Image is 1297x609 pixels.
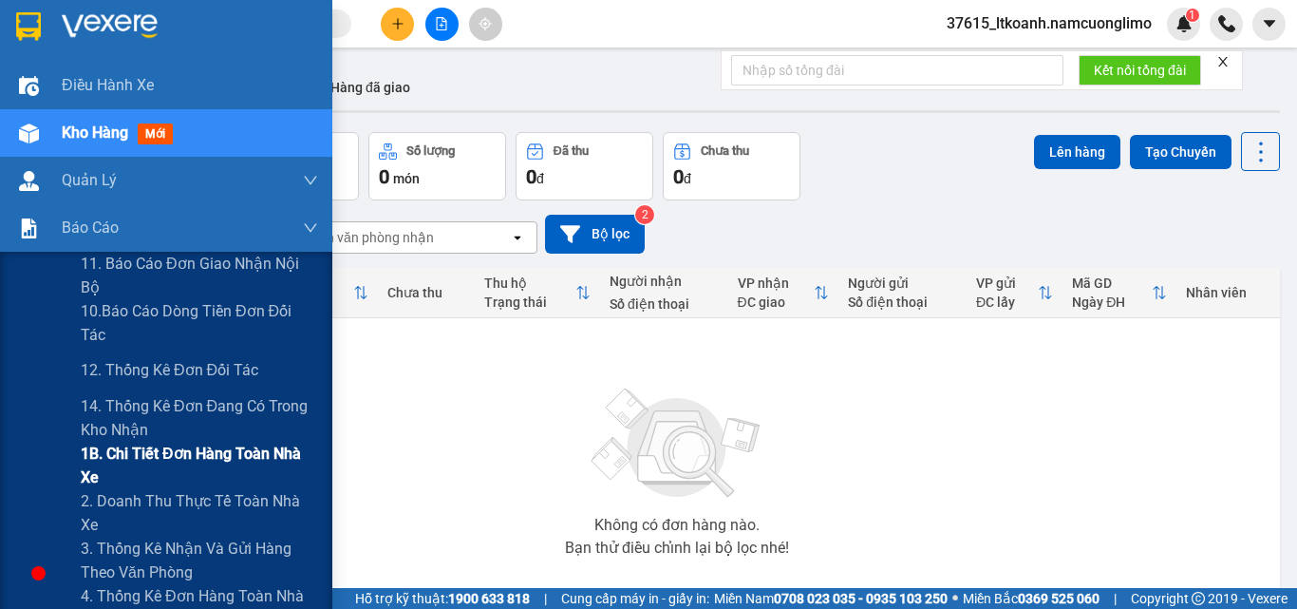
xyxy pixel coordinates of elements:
[1216,55,1230,68] span: close
[19,76,39,96] img: warehouse-icon
[1252,8,1286,41] button: caret-down
[1114,588,1117,609] span: |
[1072,276,1152,291] div: Mã GD
[544,588,547,609] span: |
[303,220,318,236] span: down
[19,171,39,191] img: warehouse-icon
[138,124,173,144] span: mới
[848,295,957,310] div: Số điện thoại
[931,11,1167,35] span: 37615_ltkoanh.namcuonglimo
[526,165,536,188] span: 0
[952,595,958,602] span: ⚪️
[1175,15,1193,32] img: icon-new-feature
[81,442,318,489] span: 1B. Chi tiết đơn hàng toàn nhà xe
[355,588,530,609] span: Hỗ trợ kỹ thuật:
[19,124,39,143] img: warehouse-icon
[610,296,719,312] div: Số điện thoại
[728,268,839,318] th: Toggle SortBy
[610,274,719,289] div: Người nhận
[303,173,318,188] span: down
[62,216,119,239] span: Báo cáo
[484,276,575,291] div: Thu hộ
[81,252,318,299] span: 11. Báo cáo đơn giao nhận nội bộ
[1094,60,1186,81] span: Kết nối tổng đài
[848,276,957,291] div: Người gửi
[731,55,1063,86] input: Nhập số tổng đài
[379,165,389,188] span: 0
[1034,135,1120,169] button: Lên hàng
[435,17,448,30] span: file-add
[714,588,948,609] span: Miền Nam
[635,205,654,224] sup: 2
[663,132,800,200] button: Chưa thu0đ
[1192,592,1205,605] span: copyright
[963,588,1100,609] span: Miền Bắc
[81,537,318,584] span: 3. Thống kê nhận và gửi hàng theo văn phòng
[536,171,544,186] span: đ
[62,73,154,97] span: Điều hành xe
[81,394,318,442] span: 14. Thống kê đơn đang có trong kho nhận
[1261,15,1278,32] span: caret-down
[738,276,815,291] div: VP nhận
[554,144,589,158] div: Đã thu
[565,541,789,556] div: Bạn thử điều chỉnh lại bộ lọc nhé!
[1186,9,1199,22] sup: 1
[479,17,492,30] span: aim
[673,165,684,188] span: 0
[510,230,525,245] svg: open
[62,168,117,192] span: Quản Lý
[1079,55,1201,86] button: Kết nối tổng đài
[393,171,420,186] span: món
[1186,285,1270,300] div: Nhân viên
[701,144,749,158] div: Chưa thu
[594,518,760,533] div: Không có đơn hàng nào.
[448,591,530,606] strong: 1900 633 818
[516,132,653,200] button: Đã thu0đ
[1218,15,1235,32] img: phone-icon
[1018,591,1100,606] strong: 0369 525 060
[1062,268,1176,318] th: Toggle SortBy
[967,268,1062,318] th: Toggle SortBy
[62,124,128,142] span: Kho hàng
[1072,295,1152,310] div: Ngày ĐH
[81,358,258,382] span: 12. Thống kê đơn đối tác
[582,377,772,510] img: svg+xml;base64,PHN2ZyBjbGFzcz0ibGlzdC1wbHVnX19zdmciIHhtbG5zPSJodHRwOi8vd3d3LnczLm9yZy8yMDAwL3N2Zy...
[368,132,506,200] button: Số lượng0món
[16,12,41,41] img: logo-vxr
[976,276,1038,291] div: VP gửi
[406,144,455,158] div: Số lượng
[1130,135,1231,169] button: Tạo Chuyến
[561,588,709,609] span: Cung cấp máy in - giấy in:
[475,268,600,318] th: Toggle SortBy
[469,8,502,41] button: aim
[303,228,434,247] div: Chọn văn phòng nhận
[391,17,404,30] span: plus
[976,295,1038,310] div: ĐC lấy
[684,171,691,186] span: đ
[315,65,425,110] button: Hàng đã giao
[81,489,318,537] span: 2. Doanh thu thực tế toàn nhà xe
[19,219,39,238] img: solution-icon
[1189,9,1195,22] span: 1
[381,8,414,41] button: plus
[81,299,318,347] span: 10.Báo cáo dòng tiền đơn đối tác
[387,285,464,300] div: Chưa thu
[484,295,575,310] div: Trạng thái
[774,591,948,606] strong: 0708 023 035 - 0935 103 250
[425,8,459,41] button: file-add
[738,295,815,310] div: ĐC giao
[545,215,645,254] button: Bộ lọc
